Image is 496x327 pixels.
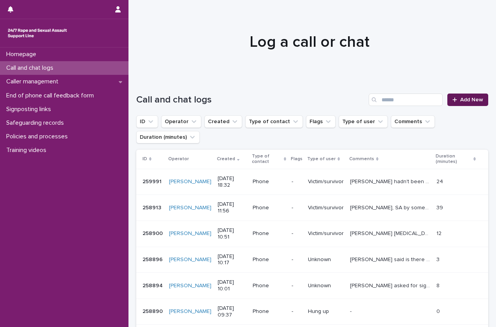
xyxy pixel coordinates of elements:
input: Search [369,94,443,106]
p: - [292,205,302,211]
a: [PERSON_NAME] [169,283,211,289]
p: Type of user [307,155,336,163]
p: 39 [436,203,445,211]
button: Flags [306,115,336,128]
p: Victim/survivor [308,230,344,237]
tr: 259991259991 [PERSON_NAME] [DATE] 18:32Phone-Victim/survivor[PERSON_NAME] hadn't been contacted a... [136,169,488,195]
p: Comments [349,155,374,163]
tr: 258913258913 [PERSON_NAME] [DATE] 11:56Phone-Victim/survivor[PERSON_NAME], SA by someone at churc... [136,195,488,221]
p: [DATE] 18:32 [218,175,246,189]
p: Unknown [308,283,344,289]
p: Simson asked for signposting to an ISVA. [350,281,432,289]
p: [DATE] 10:01 [218,279,246,292]
p: Victim/survivor [308,205,344,211]
p: Type of contact [252,152,282,166]
span: Add New [460,97,483,103]
p: Homepage [3,51,42,58]
p: Signposting links [3,106,57,113]
p: Operator [168,155,189,163]
p: [DATE] 09:37 [218,305,246,318]
p: 24 [436,177,445,185]
p: Flags [291,155,303,163]
p: Caller said is there anyone I can talk to - then went silent and hung up [350,255,432,263]
p: Phone [253,205,285,211]
p: Duration (minutes) [436,152,471,166]
p: 259991 [142,177,163,185]
p: Alison, SA by someone at church and was drugged with wine. Bipolar disorder. Caller sang to me. T... [350,203,432,211]
p: Victim/survivor [308,179,344,185]
p: 258890 [142,307,164,315]
tr: 258894258894 [PERSON_NAME] [DATE] 10:01Phone-Unknown[PERSON_NAME] asked for signposting to an ISV... [136,273,488,299]
p: - [292,256,302,263]
img: rhQMoQhaT3yELyF149Cw [6,25,69,41]
p: Caller management [3,78,65,85]
p: 258913 [142,203,163,211]
tr: 258890258890 [PERSON_NAME] [DATE] 09:37Phone-Hung up-- 00 [136,299,488,325]
p: Call and chat logs [3,64,60,72]
p: Naseema hadn't been contacted again by the police after reporting. Perpetrator is on bail. Caller... [350,177,432,185]
button: Operator [161,115,201,128]
p: - [292,230,302,237]
a: Add New [447,94,488,106]
p: 8 [436,281,441,289]
p: Phone [253,179,285,185]
h1: Log a call or chat [136,33,482,51]
p: [DATE] 10:51 [218,227,246,240]
p: [DATE] 11:56 [218,201,246,214]
a: [PERSON_NAME] [169,230,211,237]
p: Policies and processes [3,133,74,140]
p: 12 [436,229,443,237]
p: 258896 [142,255,164,263]
p: 258894 [142,281,164,289]
button: ID [136,115,158,128]
p: Unknown [308,256,344,263]
h1: Call and chat logs [136,94,366,106]
p: Hung up [308,308,344,315]
p: Created [217,155,235,163]
button: Comments [391,115,435,128]
p: End of phone call feedback form [3,92,100,99]
p: Holly 36 weeks pregnant. Was looking for resources and she wanted to tell healthcare professional... [350,229,432,237]
p: Safeguarding records [3,119,70,127]
a: [PERSON_NAME] [169,256,211,263]
p: - [350,307,353,315]
button: Type of user [339,115,388,128]
a: [PERSON_NAME] [169,308,211,315]
p: - [292,283,302,289]
tr: 258900258900 [PERSON_NAME] [DATE] 10:51Phone-Victim/survivor[PERSON_NAME] [MEDICAL_DATA]. Was loo... [136,221,488,247]
p: - [292,179,302,185]
p: 258900 [142,229,164,237]
a: [PERSON_NAME] [169,205,211,211]
p: 3 [436,255,441,263]
a: [PERSON_NAME] [169,179,211,185]
p: - [292,308,302,315]
p: Phone [253,256,285,263]
tr: 258896258896 [PERSON_NAME] [DATE] 10:17Phone-Unknown[PERSON_NAME] said is there anyone I can talk... [136,247,488,273]
p: Phone [253,230,285,237]
p: 0 [436,307,441,315]
p: ID [142,155,147,163]
p: Phone [253,283,285,289]
p: [DATE] 10:17 [218,253,246,267]
button: Type of contact [245,115,303,128]
button: Created [204,115,242,128]
p: Training videos [3,147,53,154]
button: Duration (minutes) [136,131,200,143]
p: Phone [253,308,285,315]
